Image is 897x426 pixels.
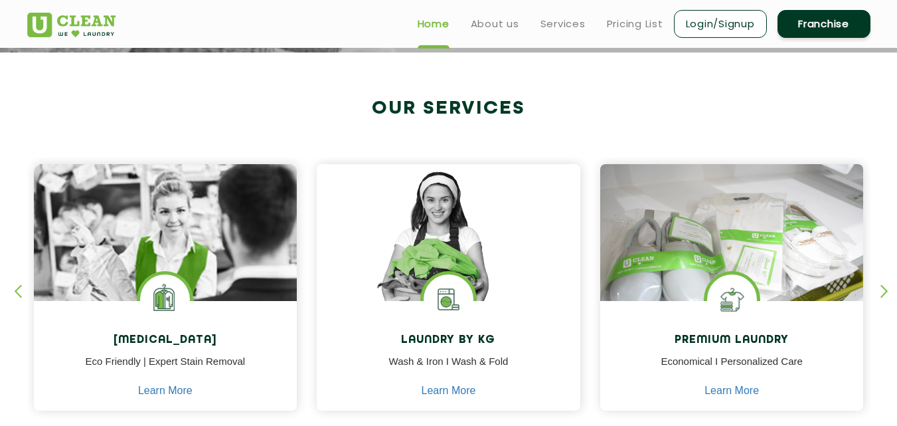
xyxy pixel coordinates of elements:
[140,274,190,324] img: Laundry Services near me
[327,354,570,384] p: Wash & Iron I Wash & Fold
[34,164,297,376] img: Drycleaners near me
[471,16,519,32] a: About us
[600,164,864,340] img: laundry done shoes and clothes
[424,274,473,324] img: laundry washing machine
[44,354,287,384] p: Eco Friendly | Expert Stain Removal
[704,385,759,397] a: Learn More
[138,385,193,397] a: Learn More
[540,16,586,32] a: Services
[418,16,449,32] a: Home
[317,164,580,340] img: a girl with laundry basket
[674,10,767,38] a: Login/Signup
[27,13,116,37] img: UClean Laundry and Dry Cleaning
[327,334,570,347] h4: Laundry by Kg
[44,334,287,347] h4: [MEDICAL_DATA]
[422,385,476,397] a: Learn More
[27,98,870,120] h2: Our Services
[777,10,870,38] a: Franchise
[607,16,663,32] a: Pricing List
[707,274,757,324] img: Shoes Cleaning
[610,354,854,384] p: Economical I Personalized Care
[610,334,854,347] h4: Premium Laundry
